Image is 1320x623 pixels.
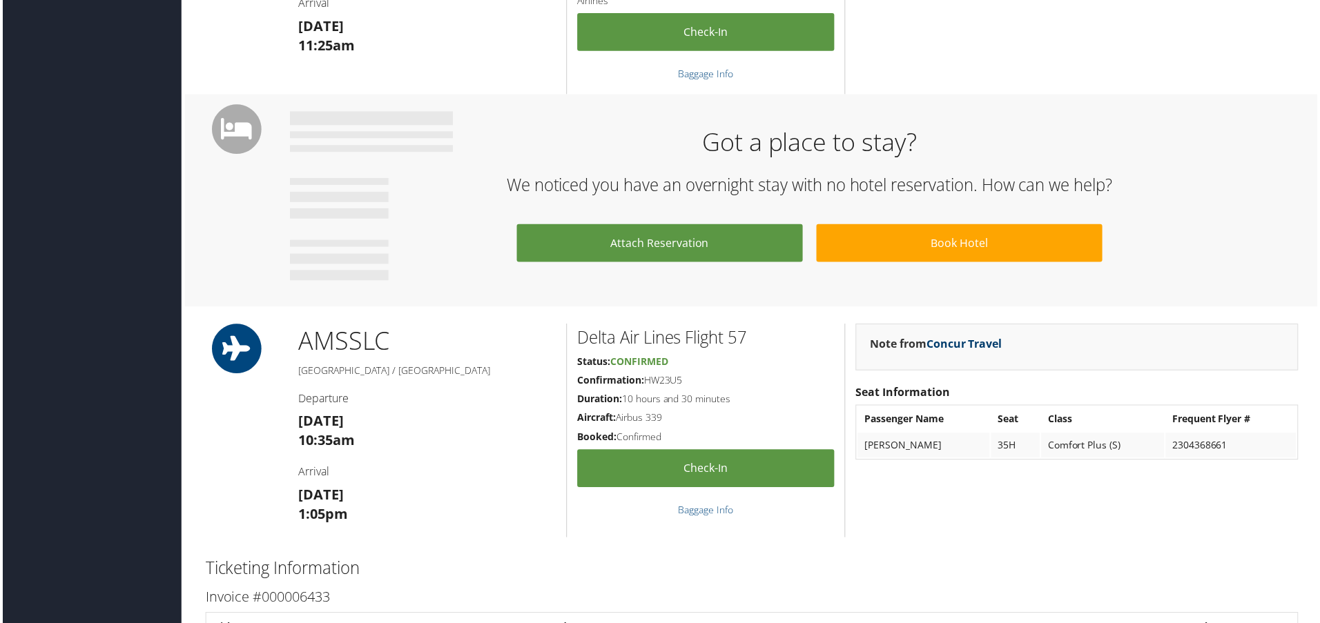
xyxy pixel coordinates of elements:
strong: 10:35am [297,433,353,451]
a: Book Hotel [817,225,1105,263]
strong: 1:05pm [297,506,347,525]
a: Attach Reservation [516,225,804,263]
th: Class [1043,408,1167,433]
strong: Booked: [577,432,617,445]
th: Passenger Name [859,408,991,433]
td: Comfort Plus (S) [1043,435,1167,459]
h5: 10 hours and 30 minutes [577,394,835,408]
a: Check-in [577,13,835,51]
th: Frequent Flyer # [1168,408,1299,433]
strong: Status: [577,356,610,369]
strong: Confirmation: [577,375,644,388]
h5: [GEOGRAPHIC_DATA] / [GEOGRAPHIC_DATA] [297,365,556,379]
a: Baggage Info [679,67,734,80]
strong: Seat Information [857,386,951,401]
strong: Note from [871,337,1004,353]
strong: Aircraft: [577,413,616,426]
strong: [DATE] [297,487,342,506]
strong: [DATE] [297,413,342,432]
h3: Invoice #000006433 [204,590,1301,609]
strong: Duration: [577,394,622,407]
h4: Departure [297,393,556,408]
a: Check-in [577,451,835,489]
h2: Ticketing Information [204,559,1301,582]
th: Seat [993,408,1042,433]
td: 35H [993,435,1042,459]
span: Confirmed [610,356,668,369]
h5: HW23U5 [577,375,835,388]
td: [PERSON_NAME] [859,435,991,459]
a: Baggage Info [679,505,734,518]
h5: Confirmed [577,432,835,446]
h4: Arrival [297,466,556,481]
h2: Delta Air Lines Flight 57 [577,327,835,350]
td: 2304368661 [1168,435,1299,459]
strong: [DATE] [297,17,342,35]
h5: Airbus 339 [577,413,835,426]
strong: 11:25am [297,36,353,55]
h1: AMS SLC [297,325,556,359]
a: Concur Travel [928,337,1004,353]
